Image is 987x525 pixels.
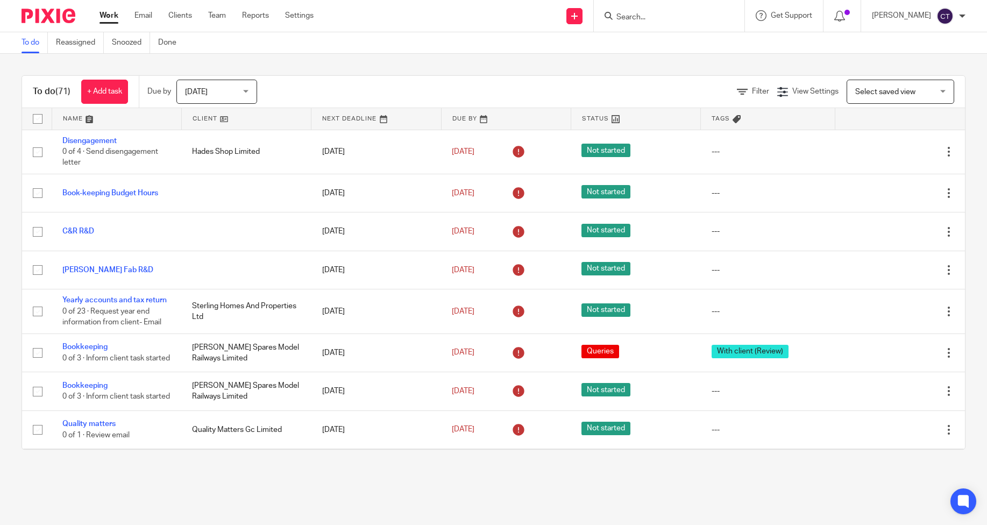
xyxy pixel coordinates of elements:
div: --- [712,306,825,317]
td: Hades Shop Limited [181,130,311,174]
a: [PERSON_NAME] Fab R&D [62,266,153,274]
div: --- [712,146,825,157]
h1: To do [33,86,70,97]
a: Done [158,32,184,53]
span: [DATE] [452,228,474,235]
a: Bookkeeping [62,343,108,351]
span: 0 of 4 · Send disengagement letter [62,148,158,167]
td: [DATE] [311,212,441,251]
div: --- [712,386,825,396]
span: Tags [712,116,730,122]
a: Team [208,10,226,21]
td: [DATE] [311,289,441,334]
td: [DATE] [311,334,441,372]
span: [DATE] [185,88,208,96]
a: Quality matters [62,420,116,428]
p: Due by [147,86,171,97]
td: Mgb Consulting Property Management Limited [181,449,311,487]
a: Email [134,10,152,21]
span: [DATE] [452,148,474,155]
span: [DATE] [452,349,474,357]
td: [DATE] [311,130,441,174]
input: Search [615,13,712,23]
span: Not started [581,185,630,198]
span: View Settings [792,88,839,95]
span: Not started [581,383,630,396]
span: 0 of 23 · Request year end information from client- Email [62,308,161,327]
td: [PERSON_NAME] Spares Model Railways Limited [181,372,311,410]
a: C&R R&D [62,228,94,235]
span: 0 of 3 · Inform client task started [62,354,170,362]
a: Reports [242,10,269,21]
span: 0 of 3 · Inform client task started [62,393,170,400]
span: [DATE] [452,426,474,434]
a: Yearly accounts and tax return [62,296,167,304]
a: Book-keeping Budget Hours [62,189,158,197]
span: Not started [581,262,630,275]
a: Bookkeeping [62,382,108,389]
a: To do [22,32,48,53]
img: Pixie [22,9,75,23]
span: Get Support [771,12,812,19]
td: [DATE] [311,410,441,449]
span: (71) [55,87,70,96]
p: [PERSON_NAME] [872,10,931,21]
span: Queries [581,345,619,358]
span: Not started [581,303,630,317]
span: [DATE] [452,266,474,274]
span: [DATE] [452,189,474,197]
span: Not started [581,224,630,237]
td: [PERSON_NAME] Spares Model Railways Limited [181,334,311,372]
td: [DATE] [311,449,441,487]
a: Work [100,10,118,21]
div: --- [712,226,825,237]
span: Filter [752,88,769,95]
a: Clients [168,10,192,21]
div: --- [712,188,825,198]
a: Snoozed [112,32,150,53]
td: [DATE] [311,372,441,410]
img: svg%3E [936,8,954,25]
div: --- [712,265,825,275]
span: With client (Review) [712,345,789,358]
span: [DATE] [452,387,474,395]
td: [DATE] [311,251,441,289]
span: [DATE] [452,308,474,315]
span: 0 of 1 · Review email [62,431,130,439]
div: --- [712,424,825,435]
a: Reassigned [56,32,104,53]
span: Select saved view [855,88,915,96]
a: + Add task [81,80,128,104]
span: Not started [581,422,630,435]
a: Settings [285,10,314,21]
a: Disengagement [62,137,117,145]
td: [DATE] [311,174,441,212]
td: Sterling Homes And Properties Ltd [181,289,311,334]
td: Quality Matters Gc Limited [181,410,311,449]
span: Not started [581,144,630,157]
